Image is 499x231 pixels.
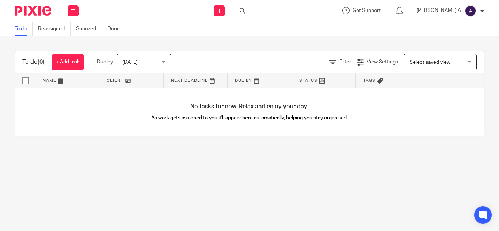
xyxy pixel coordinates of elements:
[363,78,376,82] span: Tags
[76,22,102,36] a: Snoozed
[38,22,71,36] a: Reassigned
[122,60,138,65] span: [DATE]
[38,59,45,65] span: (0)
[367,59,398,65] span: View Settings
[52,54,84,70] a: + Add task
[15,103,484,111] h4: No tasks for now. Relax and enjoy your day!
[416,7,461,14] p: [PERSON_NAME] A
[15,6,51,16] img: Pixie
[107,22,125,36] a: Done
[465,5,476,17] img: svg%3E
[353,8,381,13] span: Get Support
[15,22,33,36] a: To do
[97,58,113,66] p: Due by
[339,59,351,65] span: Filter
[22,58,45,66] h1: To do
[410,60,450,65] span: Select saved view
[132,114,367,122] p: As work gets assigned to you it'll appear here automatically, helping you stay organised.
